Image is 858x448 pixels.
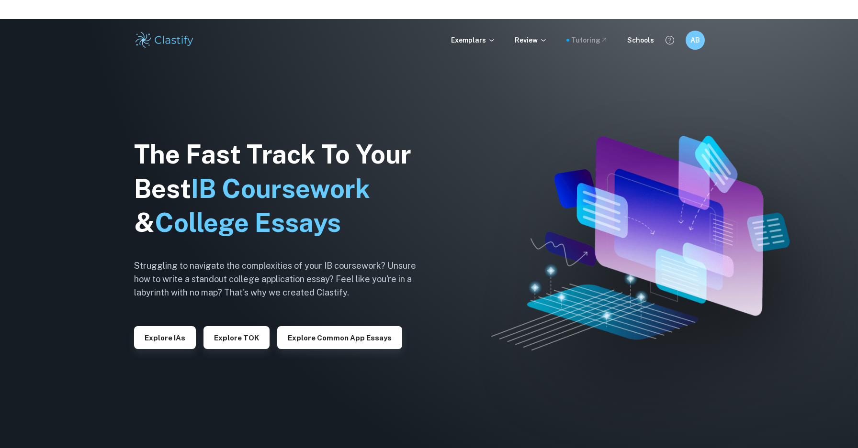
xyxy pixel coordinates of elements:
div: v 4.0.25 [27,15,47,23]
button: AB [686,31,705,50]
button: Help and Feedback [662,32,678,48]
p: Exemplars [451,35,496,45]
button: Explore IAs [134,326,196,349]
a: Explore IAs [134,333,196,342]
p: Review [515,35,547,45]
a: Explore TOK [203,333,270,342]
div: Domain Overview [36,56,86,63]
a: Schools [627,35,654,45]
button: Explore Common App essays [277,326,402,349]
img: Clastify hero [491,136,789,351]
h6: AB [690,35,701,45]
h6: Struggling to navigate the complexities of your IB coursework? Unsure how to write a standout col... [134,259,431,299]
img: Clastify logo [134,31,195,50]
span: IB Coursework [191,174,370,204]
img: website_grey.svg [15,25,23,33]
h1: The Fast Track To Your Best & [134,137,431,240]
div: Domain: [DOMAIN_NAME] [25,25,105,33]
a: Explore Common App essays [277,333,402,342]
a: Tutoring [571,35,608,45]
img: tab_keywords_by_traffic_grey.svg [95,55,103,63]
button: Explore TOK [203,326,270,349]
div: Keywords by Traffic [106,56,161,63]
img: tab_domain_overview_orange.svg [26,55,34,63]
span: College Essays [155,208,341,238]
img: logo_orange.svg [15,15,23,23]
